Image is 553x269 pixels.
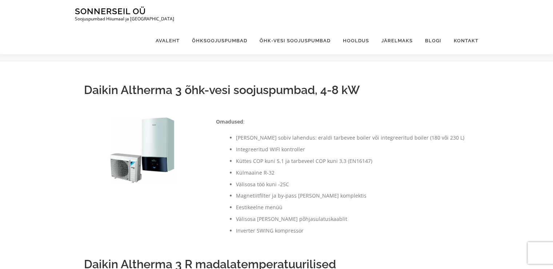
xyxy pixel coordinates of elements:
[236,191,465,200] li: Magnetiitfilter ja by-pass [PERSON_NAME] komplektis
[186,27,253,54] a: Õhksoojuspumbad
[236,226,465,235] li: Inverter SWING kompressor
[216,118,243,125] strong: Omadused
[236,133,465,142] li: [PERSON_NAME] sobiv lahendus: eraldi tarbevee boiler või integreeritud boiler (180 või 230 L)
[149,27,186,54] a: Avaleht
[236,203,465,212] li: Eestikeelne menüü
[448,27,478,54] a: Kontakt
[375,27,419,54] a: Järelmaks
[236,215,465,223] li: Välisosa [PERSON_NAME] põhjasulatuskaablit
[75,6,146,16] a: Sonnerseil OÜ
[236,145,465,154] li: Integreeritud WIFI kontroller
[236,157,465,165] li: Küttes COP kuni 5,1 ja tarbeveel COP kuni 3,3 (EN16147)
[419,27,448,54] a: Blogi
[75,16,174,22] p: Soojuspumbad Hiiumaal ja [GEOGRAPHIC_DATA]
[84,117,201,184] img: daikin-erga08dv-ehbx08d9w-800x800
[236,168,465,177] li: Külmaaine R-32
[84,83,469,97] h2: Daikin Altherma 3 õhk-vesi soojuspumbad, 4-8 kW
[337,27,375,54] a: Hooldus
[236,180,465,189] li: Välisosa töö kuni -25C
[216,117,465,126] p: :
[253,27,337,54] a: Õhk-vesi soojuspumbad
